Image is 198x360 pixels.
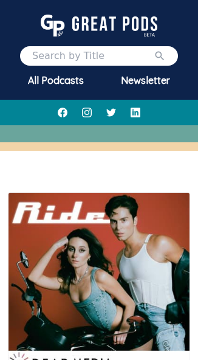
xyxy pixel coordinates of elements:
[32,49,154,63] input: Search by Title
[41,15,157,36] img: GreatPods
[106,66,185,95] a: Newsletter
[13,66,98,95] a: All Podcasts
